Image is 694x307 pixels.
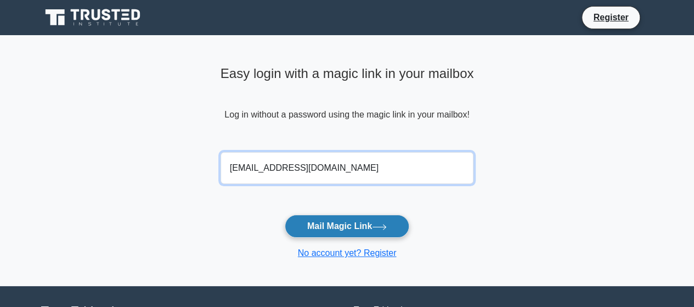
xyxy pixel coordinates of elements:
h4: Easy login with a magic link in your mailbox [221,66,474,82]
a: No account yet? Register [298,248,397,258]
input: Email [221,152,474,184]
button: Mail Magic Link [285,215,409,238]
a: Register [586,10,635,24]
div: Log in without a password using the magic link in your mailbox! [221,62,474,148]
